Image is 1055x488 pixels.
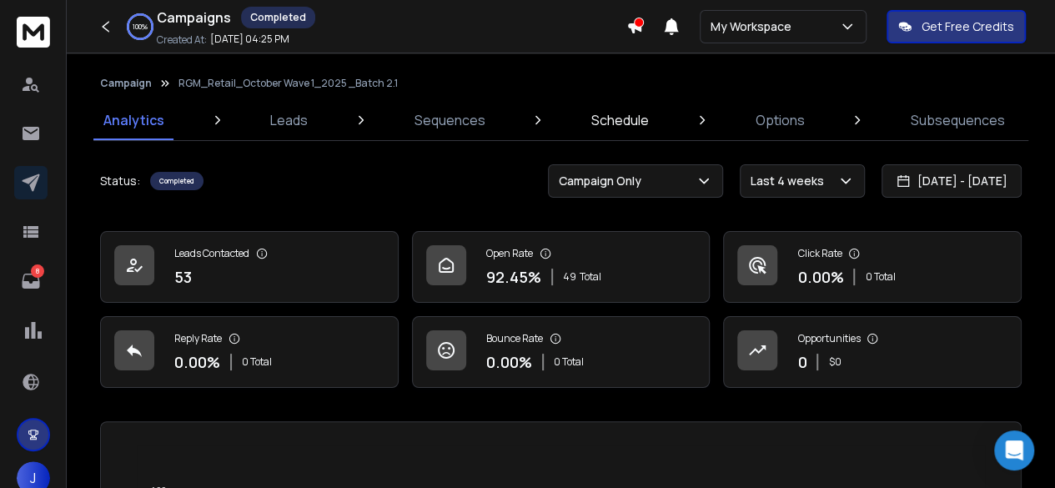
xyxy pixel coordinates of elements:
p: Bounce Rate [486,332,543,345]
p: 100 % [133,22,148,32]
a: Schedule [581,100,659,140]
span: 49 [563,270,576,284]
p: 0 Total [242,355,272,369]
h1: Campaigns [157,8,231,28]
div: Open Intercom Messenger [994,430,1034,470]
p: My Workspace [711,18,798,35]
button: Campaign [100,77,152,90]
p: RGM_Retail_October Wave 1_2025 _Batch 2.1 [178,77,398,90]
p: Leads [270,110,308,130]
p: Get Free Credits [922,18,1014,35]
p: 0.00 % [174,350,220,374]
a: Leads Contacted53 [100,231,399,303]
p: Leads Contacted [174,247,249,260]
p: Last 4 weeks [751,173,831,189]
a: Opportunities0$0 [723,316,1022,388]
p: Status: [100,173,140,189]
a: Subsequences [901,100,1015,140]
p: Sequences [414,110,485,130]
p: 0 Total [865,270,895,284]
span: Total [580,270,601,284]
a: Reply Rate0.00%0 Total [100,316,399,388]
a: Bounce Rate0.00%0 Total [412,316,711,388]
a: Leads [260,100,318,140]
p: 0.00 % [797,265,843,289]
p: Options [756,110,805,130]
p: 53 [174,265,192,289]
button: Get Free Credits [887,10,1026,43]
p: Reply Rate [174,332,222,345]
div: Completed [241,7,315,28]
div: Completed [150,172,203,190]
a: Sequences [404,100,495,140]
p: $ 0 [828,355,841,369]
a: Analytics [93,100,174,140]
p: 0 [797,350,806,374]
p: 92.45 % [486,265,541,289]
a: Open Rate92.45%49Total [412,231,711,303]
p: Campaign Only [559,173,648,189]
a: Click Rate0.00%0 Total [723,231,1022,303]
p: 8 [31,264,44,278]
p: Created At: [157,33,207,47]
p: [DATE] 04:25 PM [210,33,289,46]
p: Analytics [103,110,164,130]
button: [DATE] - [DATE] [882,164,1022,198]
p: Schedule [591,110,649,130]
p: Click Rate [797,247,841,260]
p: Subsequences [911,110,1005,130]
a: Options [746,100,815,140]
p: Opportunities [797,332,860,345]
a: 8 [14,264,48,298]
p: 0 Total [554,355,584,369]
p: Open Rate [486,247,533,260]
p: 0.00 % [486,350,532,374]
